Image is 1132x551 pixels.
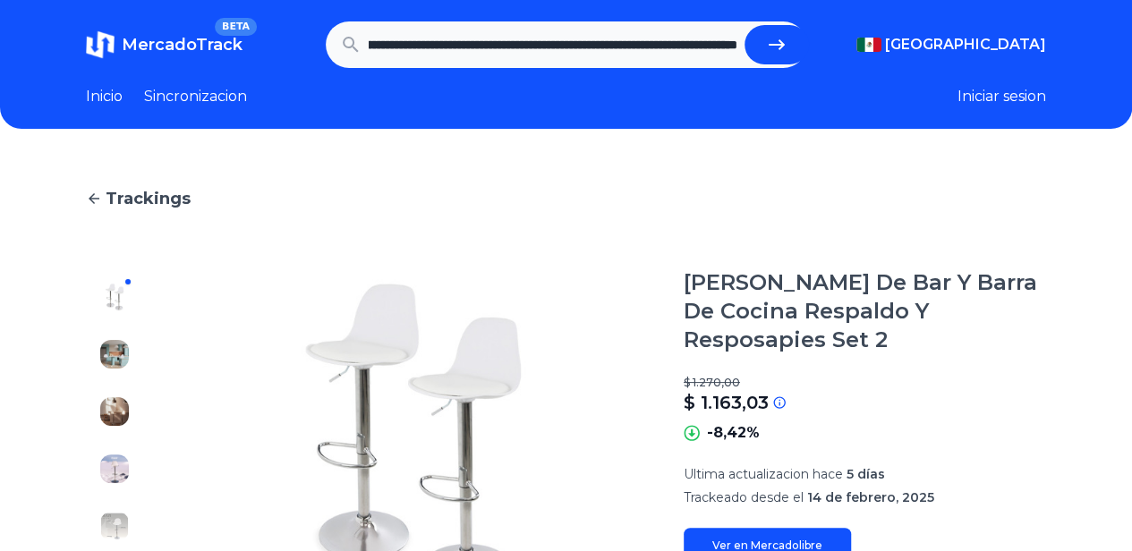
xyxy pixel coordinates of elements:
span: Trackeado desde el [684,489,804,505]
span: BETA [215,18,257,36]
span: 14 de febrero, 2025 [807,489,934,505]
a: MercadoTrackBETA [86,30,243,59]
h1: [PERSON_NAME] De Bar Y Barra De Cocina Respaldo Y Resposapies Set 2 [684,268,1046,354]
button: [GEOGRAPHIC_DATA] [856,34,1046,55]
img: MercadoTrack [86,30,115,59]
img: Sillas De Bar Y Barra De Cocina Respaldo Y Resposapies Set 2 [100,340,129,369]
span: Trackings [106,186,191,211]
a: Trackings [86,186,1046,211]
img: Sillas De Bar Y Barra De Cocina Respaldo Y Resposapies Set 2 [100,397,129,426]
a: Inicio [86,86,123,107]
a: Sincronizacion [144,86,247,107]
p: $ 1.270,00 [684,376,1046,390]
p: $ 1.163,03 [684,390,769,415]
span: Ultima actualizacion hace [684,466,843,482]
p: -8,42% [707,422,760,444]
img: Sillas De Bar Y Barra De Cocina Respaldo Y Resposapies Set 2 [100,283,129,311]
button: Iniciar sesion [958,86,1046,107]
img: Mexico [856,38,881,52]
img: Sillas De Bar Y Barra De Cocina Respaldo Y Resposapies Set 2 [100,454,129,483]
span: MercadoTrack [122,35,243,55]
span: [GEOGRAPHIC_DATA] [885,34,1046,55]
img: Sillas De Bar Y Barra De Cocina Respaldo Y Resposapies Set 2 [100,512,129,540]
span: 5 días [847,466,885,482]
